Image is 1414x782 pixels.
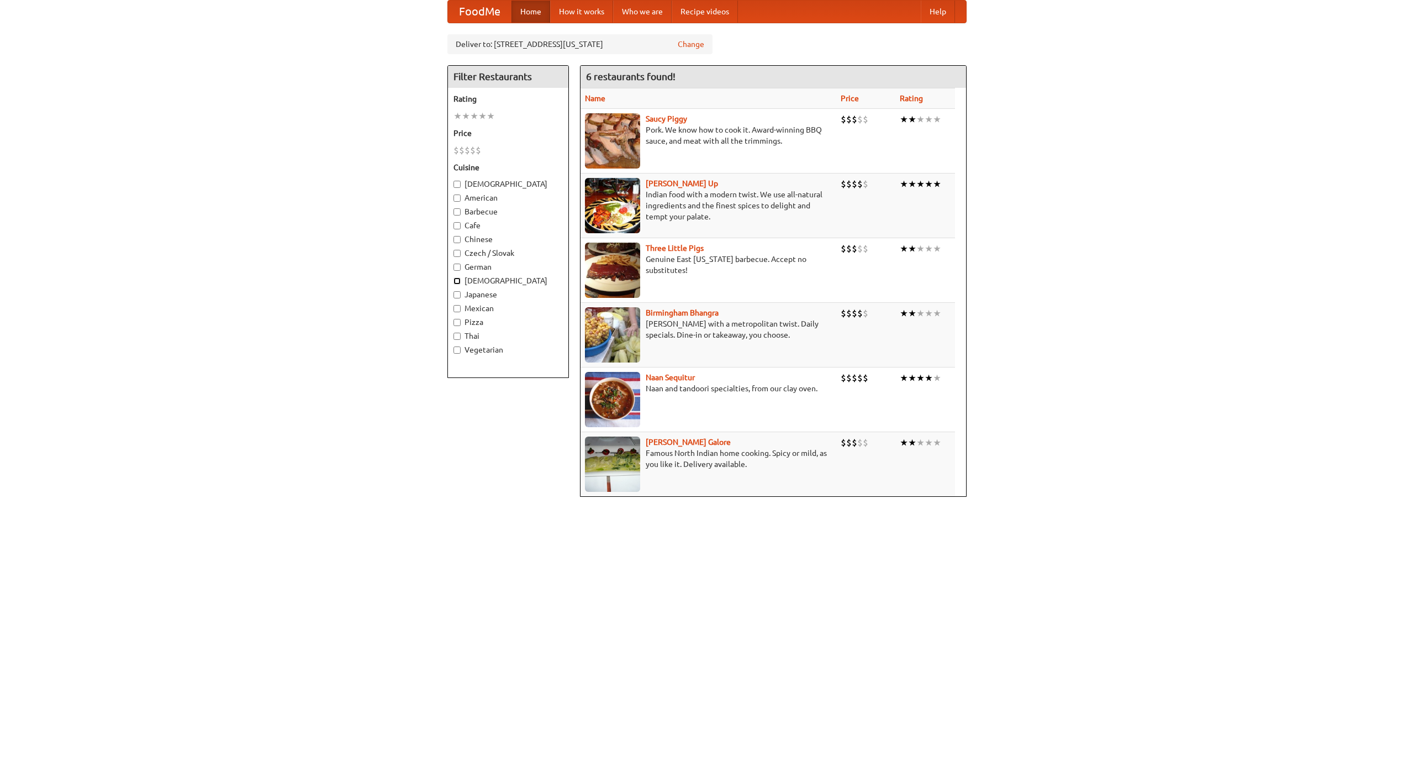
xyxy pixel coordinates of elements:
[462,110,470,122] li: ★
[916,437,925,449] li: ★
[453,261,563,272] label: German
[908,113,916,125] li: ★
[585,372,640,427] img: naansequitur.jpg
[585,383,832,394] p: Naan and tandoori specialties, from our clay oven.
[863,307,868,319] li: $
[453,195,461,202] input: American
[841,243,846,255] li: $
[453,93,563,104] h5: Rating
[585,189,832,222] p: Indian food with a modern twist. We use all-natural ingredients and the finest spices to delight ...
[646,438,731,447] a: [PERSON_NAME] Galore
[857,437,863,449] li: $
[585,113,640,169] img: saucy.jpg
[900,113,908,125] li: ★
[921,1,955,23] a: Help
[453,277,461,285] input: [DEMOGRAPHIC_DATA]
[916,372,925,384] li: ★
[925,113,933,125] li: ★
[863,178,868,190] li: $
[646,114,687,123] a: Saucy Piggy
[852,113,857,125] li: $
[933,178,941,190] li: ★
[453,317,563,328] label: Pizza
[916,307,925,319] li: ★
[863,437,868,449] li: $
[646,308,719,317] a: Birmingham Bhangra
[550,1,613,23] a: How it works
[646,179,718,188] a: [PERSON_NAME] Up
[846,372,852,384] li: $
[585,437,640,492] img: currygalore.jpg
[908,307,916,319] li: ★
[613,1,672,23] a: Who we are
[925,437,933,449] li: ★
[646,244,704,253] b: Three Little Pigs
[863,243,868,255] li: $
[453,222,461,229] input: Cafe
[453,289,563,300] label: Japanese
[852,307,857,319] li: $
[846,243,852,255] li: $
[453,319,461,326] input: Pizza
[841,372,846,384] li: $
[586,71,676,82] ng-pluralize: 6 restaurants found!
[453,305,461,312] input: Mexican
[857,243,863,255] li: $
[900,94,923,103] a: Rating
[478,110,487,122] li: ★
[852,178,857,190] li: $
[453,234,563,245] label: Chinese
[453,250,461,257] input: Czech / Slovak
[908,372,916,384] li: ★
[646,373,695,382] a: Naan Sequitur
[846,178,852,190] li: $
[852,372,857,384] li: $
[916,243,925,255] li: ★
[857,372,863,384] li: $
[925,243,933,255] li: ★
[916,178,925,190] li: ★
[453,162,563,173] h5: Cuisine
[916,113,925,125] li: ★
[846,437,852,449] li: $
[857,307,863,319] li: $
[487,110,495,122] li: ★
[585,243,640,298] img: littlepigs.jpg
[585,94,605,103] a: Name
[585,178,640,233] img: curryup.jpg
[453,264,461,271] input: German
[453,206,563,217] label: Barbecue
[465,144,470,156] li: $
[925,178,933,190] li: ★
[678,39,704,50] a: Change
[841,178,846,190] li: $
[925,307,933,319] li: ★
[476,144,481,156] li: $
[933,437,941,449] li: ★
[857,178,863,190] li: $
[933,243,941,255] li: ★
[585,318,832,340] p: [PERSON_NAME] with a metropolitan twist. Daily specials. Dine-in or takeaway, you choose.
[453,291,461,298] input: Japanese
[453,333,461,340] input: Thai
[846,307,852,319] li: $
[672,1,738,23] a: Recipe videos
[453,144,459,156] li: $
[447,34,713,54] div: Deliver to: [STREET_ADDRESS][US_STATE]
[863,372,868,384] li: $
[933,113,941,125] li: ★
[908,437,916,449] li: ★
[453,220,563,231] label: Cafe
[453,275,563,286] label: [DEMOGRAPHIC_DATA]
[448,1,511,23] a: FoodMe
[511,1,550,23] a: Home
[470,144,476,156] li: $
[453,347,461,354] input: Vegetarian
[585,254,832,276] p: Genuine East [US_STATE] barbecue. Accept no substitutes!
[585,307,640,363] img: bhangra.jpg
[453,179,563,190] label: [DEMOGRAPHIC_DATA]
[900,372,908,384] li: ★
